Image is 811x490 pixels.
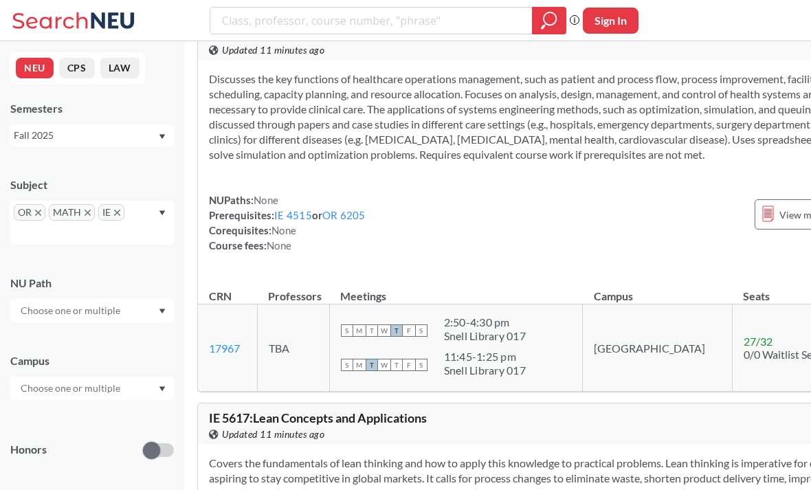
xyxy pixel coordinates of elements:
span: F [403,359,415,371]
div: Fall 2025 [14,128,157,143]
div: Subject [10,177,174,192]
span: M [353,359,366,371]
span: None [254,194,278,206]
svg: Dropdown arrow [159,309,166,314]
div: 2:50 - 4:30 pm [444,315,526,329]
span: S [341,359,353,371]
span: W [378,324,390,337]
span: IE 5617 : Lean Concepts and Applications [209,410,427,425]
span: T [366,324,378,337]
td: TBA [257,304,329,392]
div: Dropdown arrow [10,377,174,400]
a: 17967 [209,342,240,355]
div: CRN [209,289,232,304]
a: OR 6205 [322,209,366,221]
button: CPS [59,58,95,78]
span: T [390,324,403,337]
span: T [366,359,378,371]
span: MATHX to remove pill [49,204,95,221]
span: S [415,359,427,371]
div: magnifying glass [532,7,566,34]
div: Semesters [10,101,174,116]
span: S [341,324,353,337]
div: NUPaths: Prerequisites: or Corequisites: Course fees: [209,192,366,253]
span: Updated 11 minutes ago [222,43,324,58]
th: Meetings [329,275,583,304]
div: Snell Library 017 [444,364,526,377]
div: Dropdown arrow [10,299,174,322]
div: NU Path [10,276,174,291]
div: ORX to remove pillMATHX to remove pillIEX to remove pillDropdown arrow [10,201,174,245]
div: Campus [10,353,174,368]
input: Choose one or multiple [14,380,129,397]
td: [GEOGRAPHIC_DATA] [583,304,732,392]
svg: Dropdown arrow [159,386,166,392]
span: S [415,324,427,337]
svg: magnifying glass [541,11,557,30]
span: None [267,239,291,252]
th: Campus [583,275,732,304]
p: Honors [10,442,47,458]
span: None [271,224,296,236]
button: NEU [16,58,54,78]
button: LAW [100,58,140,78]
div: Fall 2025Dropdown arrow [10,124,174,146]
span: F [403,324,415,337]
span: 27 / 32 [744,335,773,348]
span: Updated 11 minutes ago [222,427,324,442]
svg: X to remove pill [114,210,120,216]
button: Sign In [583,8,638,34]
svg: Dropdown arrow [159,210,166,216]
svg: X to remove pill [85,210,91,216]
input: Class, professor, course number, "phrase" [221,9,522,32]
svg: X to remove pill [35,210,41,216]
span: W [378,359,390,371]
span: ORX to remove pill [14,204,45,221]
span: IEX to remove pill [98,204,124,221]
div: Snell Library 017 [444,329,526,343]
span: T [390,359,403,371]
div: 11:45 - 1:25 pm [444,350,526,364]
svg: Dropdown arrow [159,134,166,140]
input: Choose one or multiple [14,302,129,319]
span: M [353,324,366,337]
th: Professors [257,275,329,304]
a: IE 4515 [274,209,312,221]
